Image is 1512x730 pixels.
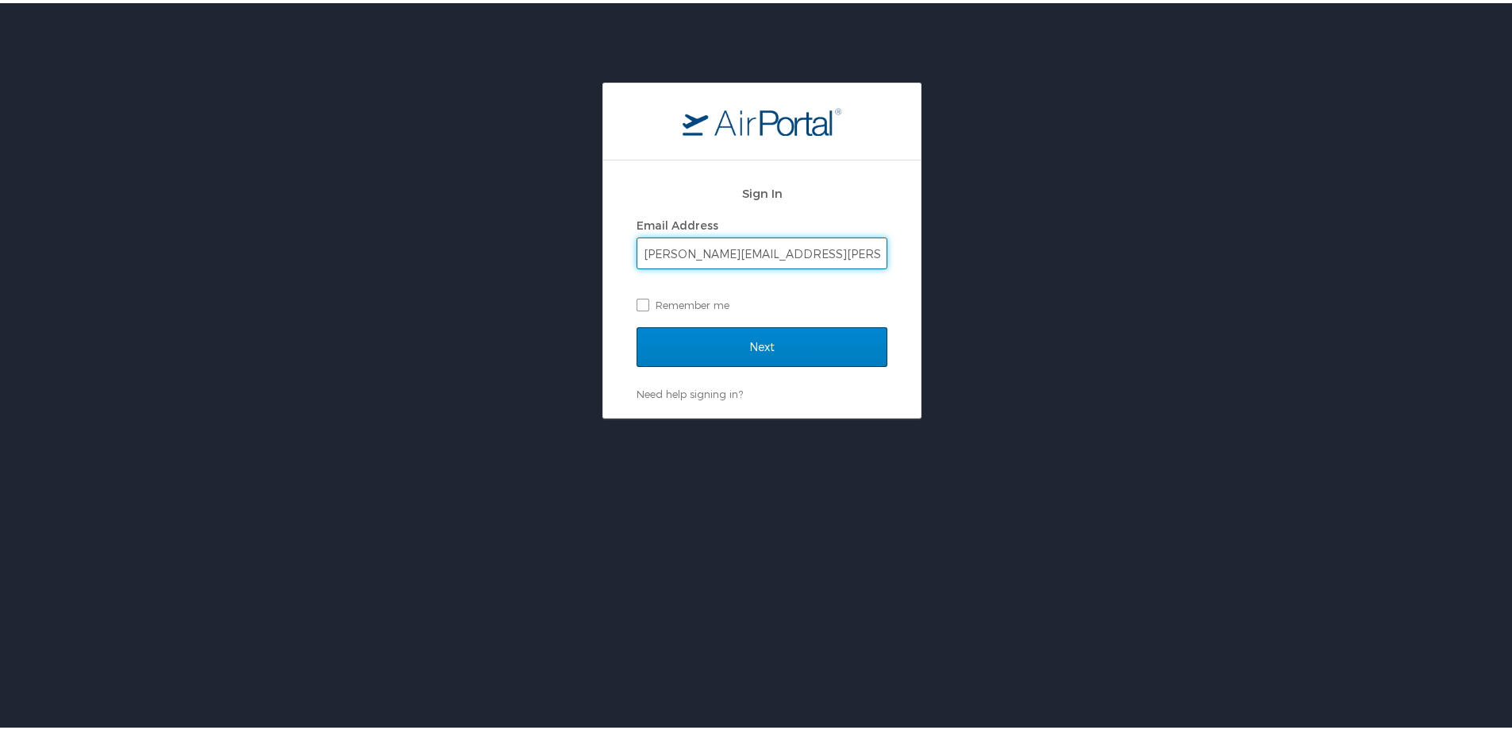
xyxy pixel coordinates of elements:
[637,384,743,397] a: Need help signing in?
[637,324,887,364] input: Next
[637,181,887,199] h2: Sign In
[637,290,887,314] label: Remember me
[637,215,718,229] label: Email Address
[683,104,841,133] img: logo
